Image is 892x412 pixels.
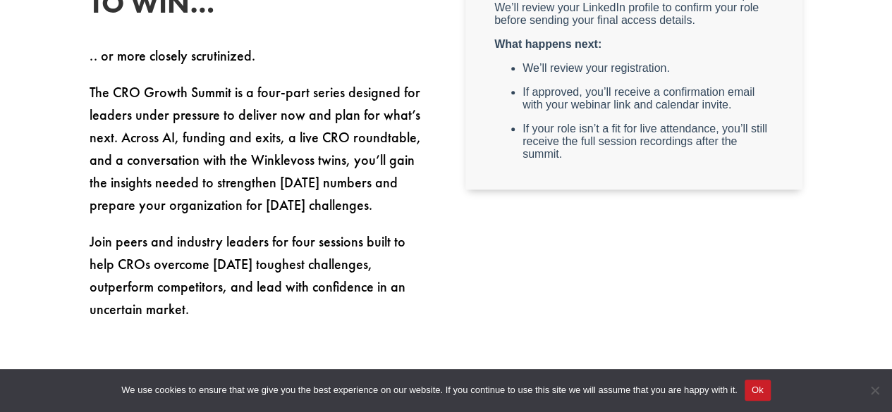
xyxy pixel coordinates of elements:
[90,83,421,214] span: The CRO Growth Summit is a four-part series designed for leaders under pressure to deliver now an...
[90,232,405,318] span: Join peers and industry leaders for four sessions built to help CROs overcome [DATE] toughest cha...
[745,380,771,401] button: Ok
[121,383,737,397] span: We use cookies to ensure that we give you the best experience on our website. If you continue to ...
[867,383,881,397] span: No
[90,46,255,65] span: .. or more closely scrutinized.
